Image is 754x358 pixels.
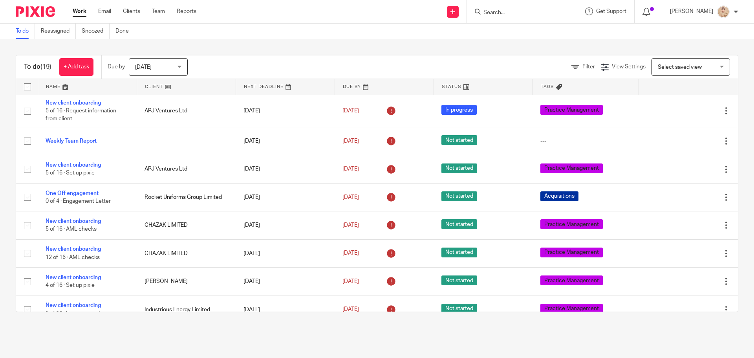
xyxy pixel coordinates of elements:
[612,64,646,70] span: View Settings
[582,64,595,70] span: Filter
[441,105,477,115] span: In progress
[123,7,140,15] a: Clients
[717,6,730,18] img: DSC06218%20-%20Copy.JPG
[540,304,603,314] span: Practice Management
[59,58,93,76] a: + Add task
[658,64,702,70] span: Select saved view
[137,183,236,211] td: Rocket Uniforms Group Limited
[540,105,603,115] span: Practice Management
[24,63,51,71] h1: To do
[16,24,35,39] a: To do
[540,191,578,201] span: Acquisitions
[137,268,236,296] td: [PERSON_NAME]
[236,211,335,239] td: [DATE]
[236,155,335,183] td: [DATE]
[137,95,236,127] td: APJ Ventures Ltd
[540,163,603,173] span: Practice Management
[46,311,126,316] span: 3 of 16 · Engagement Letter sent
[115,24,135,39] a: Done
[137,211,236,239] td: CHAZAK LIMITED
[236,296,335,323] td: [DATE]
[46,283,95,288] span: 4 of 16 · Set up pixie
[441,135,477,145] span: Not started
[137,296,236,323] td: Industrious Energy Limited
[342,138,359,144] span: [DATE]
[46,198,111,204] span: 0 of 4 · Engagement Letter
[483,9,553,17] input: Search
[82,24,110,39] a: Snoozed
[73,7,86,15] a: Work
[46,218,101,224] a: New client onboarding
[441,191,477,201] span: Not started
[342,108,359,114] span: [DATE]
[46,275,101,280] a: New client onboarding
[46,227,97,232] span: 5 of 16 · AML checks
[135,64,152,70] span: [DATE]
[46,191,99,196] a: One Off engagement
[46,171,95,176] span: 5 of 16 · Set up pixie
[540,219,603,229] span: Practice Management
[16,6,55,17] img: Pixie
[540,248,603,257] span: Practice Management
[342,307,359,312] span: [DATE]
[46,138,97,144] a: Weekly Team Report
[342,222,359,228] span: [DATE]
[98,7,111,15] a: Email
[441,163,477,173] span: Not started
[177,7,196,15] a: Reports
[441,275,477,285] span: Not started
[236,268,335,296] td: [DATE]
[46,162,101,168] a: New client onboarding
[342,279,359,284] span: [DATE]
[540,137,631,145] div: ---
[236,127,335,155] td: [DATE]
[441,304,477,314] span: Not started
[46,100,101,106] a: New client onboarding
[137,239,236,267] td: CHAZAK LIMITED
[441,219,477,229] span: Not started
[137,155,236,183] td: APJ Ventures Ltd
[541,84,554,89] span: Tags
[342,166,359,172] span: [DATE]
[46,246,101,252] a: New client onboarding
[236,95,335,127] td: [DATE]
[540,275,603,285] span: Practice Management
[342,195,359,200] span: [DATE]
[46,303,101,308] a: New client onboarding
[46,255,100,260] span: 12 of 16 · AML checks
[41,24,76,39] a: Reassigned
[40,64,51,70] span: (19)
[342,251,359,256] span: [DATE]
[236,183,335,211] td: [DATE]
[236,239,335,267] td: [DATE]
[108,63,125,71] p: Due by
[46,108,116,122] span: 5 of 16 · Request information from client
[670,7,713,15] p: [PERSON_NAME]
[152,7,165,15] a: Team
[441,248,477,257] span: Not started
[596,9,626,14] span: Get Support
